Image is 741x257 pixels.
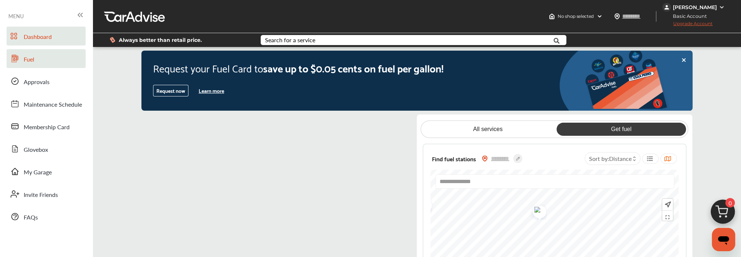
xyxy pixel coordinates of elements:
[413,195,431,214] div: Map marker
[527,202,546,220] div: Map marker
[558,13,594,19] span: No shop selected
[589,154,631,163] span: Sort by :
[24,213,38,222] span: FAQs
[7,49,86,68] a: Fuel
[153,59,263,76] span: Request your Fuel Card to
[656,11,656,22] img: header-divider.bc55588e.svg
[7,72,86,91] a: Approvals
[597,13,602,19] img: header-down-arrow.9dd2ce7d.svg
[7,27,86,46] a: Dashboard
[24,55,34,64] span: Fuel
[265,37,315,43] div: Search for a service
[24,123,70,132] span: Membership Card
[7,207,86,226] a: FAQs
[614,13,620,19] img: location_vector.a44bc228.svg
[712,228,735,251] iframe: Button to launch messaging window
[110,37,115,43] img: dollor_label_vector.a70140d1.svg
[725,198,735,207] span: 0
[263,59,444,76] span: save up to $0.05 cents on fuel per gallon!
[24,190,58,200] span: Invite Friends
[719,4,725,10] img: WGsFRI8htEPBVLJbROoPRyZpYNWhNONpIPPETTm6eUC0GeLEiAAAAAElFTkSuQmCC
[8,13,24,19] span: MENU
[423,123,553,136] a: All services
[432,154,476,163] span: Find fuel stations
[609,154,631,163] span: Distance
[663,201,671,209] img: recenter.ce011a49.svg
[24,32,52,42] span: Dashboard
[527,202,547,220] img: conoco.png
[153,85,188,96] button: Request now
[24,168,52,177] span: My Garage
[7,185,86,203] a: Invite Friends
[7,94,86,113] a: Maintenance Schedule
[119,37,202,43] span: Always better than retail price.
[24,78,50,87] span: Approvals
[557,123,686,136] a: Get fuel
[24,145,48,155] span: Glovebox
[7,162,86,181] a: My Garage
[7,139,86,158] a: Glovebox
[24,100,82,110] span: Maintenance Schedule
[482,155,488,162] img: location_vector_orange.38f05af8.svg
[549,13,555,19] img: header-home-logo.8d720a4f.svg
[662,3,671,12] img: jVpblrzwTbfkPYzPPzSLxeg0AAAAASUVORK5CYII=
[7,117,86,136] a: Membership Card
[663,12,712,20] span: Basic Account
[705,196,740,231] img: cart_icon.3d0951e8.svg
[196,85,227,96] button: Learn more
[673,4,717,11] div: [PERSON_NAME]
[662,21,713,30] span: Upgrade Account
